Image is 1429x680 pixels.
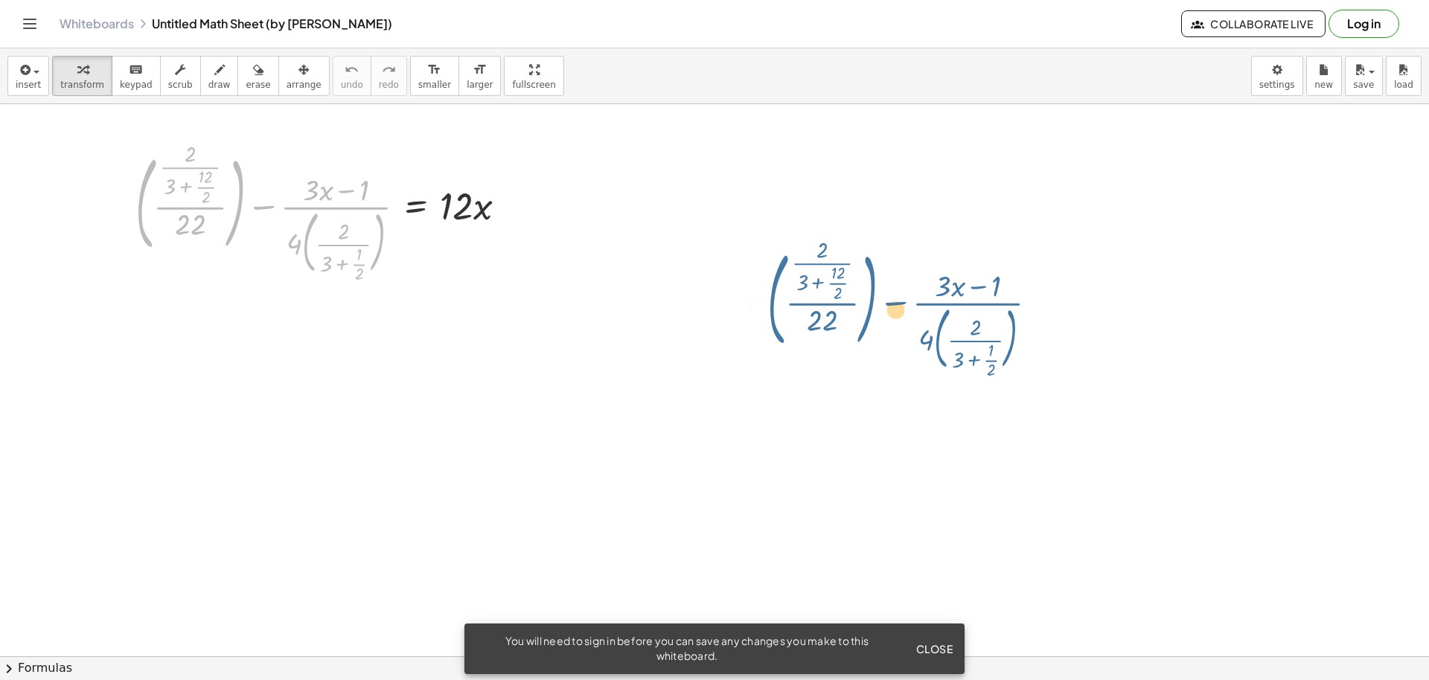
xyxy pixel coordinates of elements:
button: undoundo [333,56,371,96]
button: save [1345,56,1383,96]
button: arrange [278,56,330,96]
span: settings [1259,80,1295,90]
div: You will need to sign in before you can save any changes you make to this whiteboard. [476,634,898,664]
span: redo [379,80,399,90]
span: insert [16,80,41,90]
span: draw [208,80,231,90]
button: erase [237,56,278,96]
i: undo [345,61,359,79]
i: keyboard [129,61,143,79]
button: transform [52,56,112,96]
a: Whiteboards [60,16,134,31]
button: new [1306,56,1342,96]
button: format_sizelarger [458,56,501,96]
span: load [1394,80,1413,90]
button: redoredo [371,56,407,96]
button: settings [1251,56,1303,96]
button: load [1386,56,1422,96]
i: format_size [473,61,487,79]
button: format_sizesmaller [410,56,459,96]
span: undo [341,80,363,90]
span: transform [60,80,104,90]
i: format_size [427,61,441,79]
span: new [1314,80,1333,90]
span: scrub [168,80,193,90]
button: keyboardkeypad [112,56,161,96]
span: Close [915,642,953,655]
button: Toggle navigation [18,12,42,36]
span: arrange [287,80,322,90]
button: scrub [160,56,201,96]
span: smaller [418,80,451,90]
span: fullscreen [512,80,555,90]
span: erase [246,80,270,90]
span: keypad [120,80,153,90]
button: draw [200,56,239,96]
button: Collaborate Live [1181,10,1326,37]
button: Close [909,635,959,662]
button: fullscreen [504,56,563,96]
button: insert [7,56,49,96]
i: redo [382,61,396,79]
span: larger [467,80,493,90]
button: Log in [1329,10,1399,38]
span: Collaborate Live [1194,17,1313,31]
span: save [1353,80,1374,90]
